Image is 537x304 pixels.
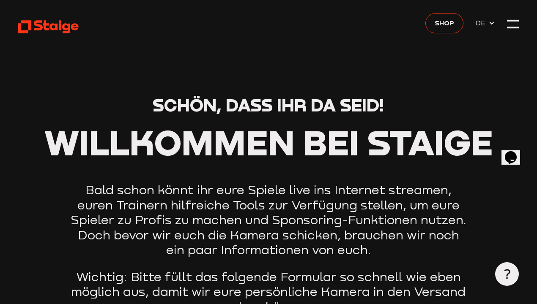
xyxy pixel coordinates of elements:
span: Shop [435,18,454,28]
span: DE [476,18,488,28]
span: Schön, dass ihr da seid! [153,94,384,115]
p: Bald schon könnt ihr eure Spiele live ins Internet streamen, euren Trainern hilfreiche Tools zur ... [68,182,469,257]
iframe: chat widget [501,139,529,165]
a: Shop [425,13,464,33]
span: Willkommen bei Staige [44,121,493,163]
